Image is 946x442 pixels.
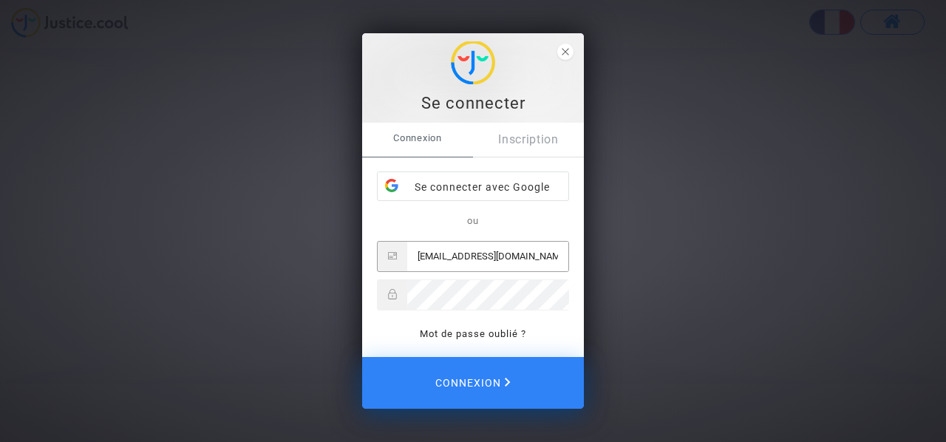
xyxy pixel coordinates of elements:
[362,357,584,409] button: Connexion
[473,123,584,157] a: Inscription
[435,367,511,398] span: Connexion
[420,328,526,339] a: Mot de passe oublié ?
[407,242,568,271] input: Email
[557,44,574,60] span: close
[378,172,568,202] div: Se connecter avec Google
[370,92,576,115] div: Se connecter
[407,280,569,310] input: Password
[467,215,479,226] span: ou
[362,123,473,154] span: Connexion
